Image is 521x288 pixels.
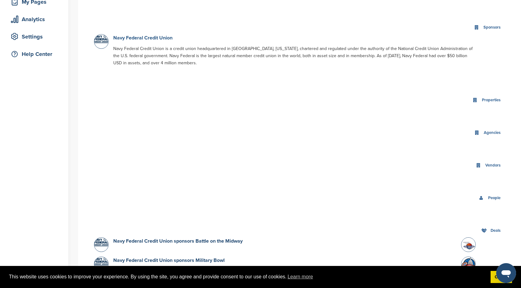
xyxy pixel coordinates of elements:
[94,238,110,247] img: Data
[6,30,62,44] a: Settings
[480,97,502,104] div: Properties
[6,47,62,61] a: Help Center
[9,272,486,281] span: This website uses cookies to improve your experience. By using the site, you agree and provide co...
[113,35,173,41] a: Navy Federal Credit Union
[9,48,62,60] div: Help Center
[461,238,477,253] img: Data?1415807525
[461,257,477,275] img: Open uri20141112 64162 1r3rn9n?1415805968
[489,227,502,234] div: Deals
[113,45,477,66] p: Navy Federal Credit Union is a credit union headquartered in [GEOGRAPHIC_DATA], [US_STATE], chart...
[287,272,314,281] a: learn more about cookies
[9,31,62,42] div: Settings
[6,12,62,26] a: Analytics
[496,263,516,283] iframe: Button to launch messaging window
[482,24,502,31] div: Sponsors
[482,129,502,136] div: Agencies
[113,238,243,244] a: Navy Federal Credit Union sponsors Battle on the Midway
[487,194,502,202] div: People
[94,34,110,44] img: Data
[491,271,512,283] a: dismiss cookie message
[113,257,225,263] a: Navy Federal Credit Union sponsors Military Bowl
[94,257,110,267] img: Data
[484,162,502,169] div: Vendors
[9,14,62,25] div: Analytics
